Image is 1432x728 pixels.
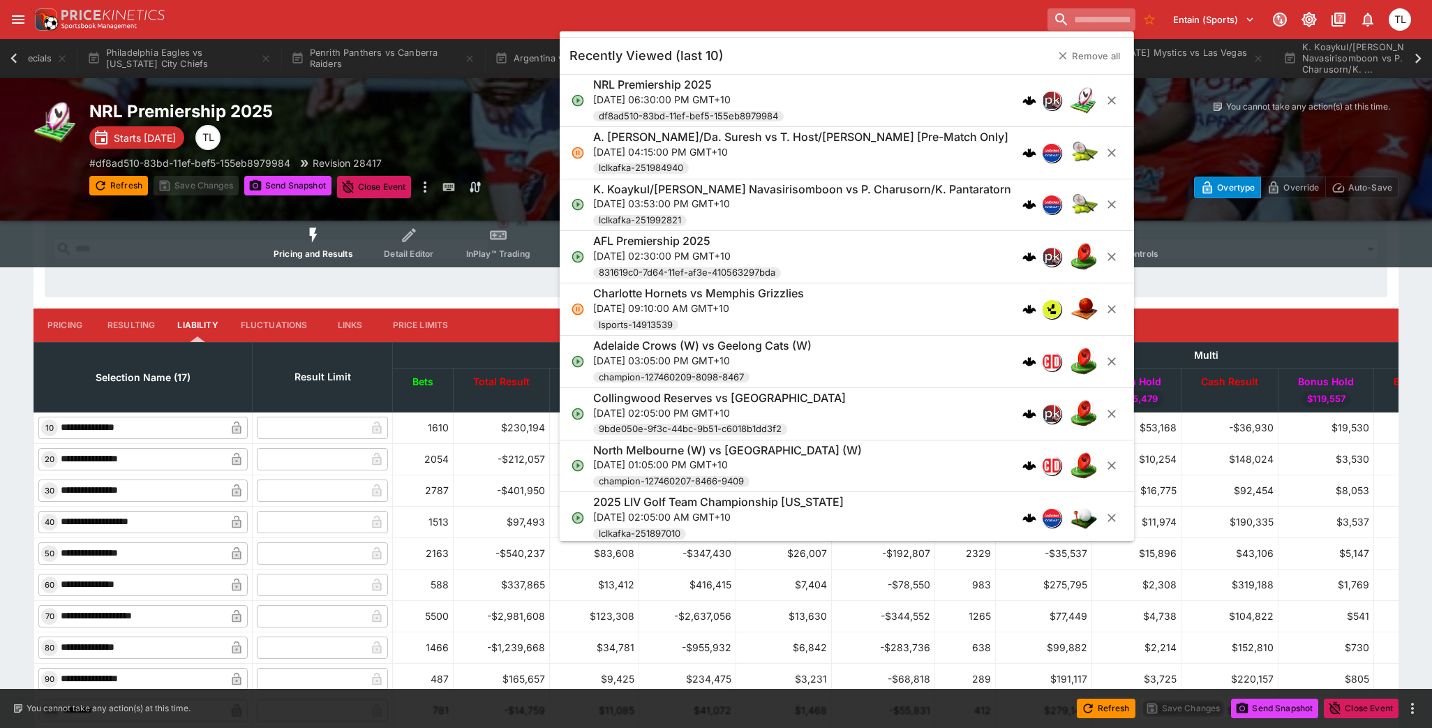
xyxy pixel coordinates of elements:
[1070,504,1098,532] img: golf.png
[274,248,353,259] span: Pricing and Results
[1042,352,1061,371] div: championdata
[384,248,433,259] span: Detail Editor
[1022,302,1036,316] img: logo-cerberus.svg
[1404,700,1421,717] button: more
[1326,7,1351,32] button: Documentation
[397,483,449,498] div: 2787
[593,495,844,510] h6: 2025 LIV Golf Team Championship [US_STATE]
[397,671,449,686] div: 487
[42,549,57,558] span: 50
[313,156,382,170] p: Revision 28417
[1022,406,1036,420] div: cerberus
[593,130,1008,144] h6: A. [PERSON_NAME]/Da. Suresh vs T. Host/[PERSON_NAME] [Pre-Match Only]
[643,640,731,655] div: -$955,932
[1000,609,1087,623] div: $77,449
[43,423,57,433] span: 10
[740,609,827,623] div: $13,630
[593,181,1011,196] h6: K. Koaykul/[PERSON_NAME] Navasirisomboon vs P. Charusorn/K. Pantaratorn
[1194,177,1261,198] button: Overtype
[571,94,585,107] svg: Open
[571,406,585,420] svg: Open
[939,546,991,560] div: 2329
[458,373,545,390] span: Total Result
[1283,640,1369,655] div: $730
[42,517,57,527] span: 40
[593,301,804,315] p: [DATE] 09:10:00 AM GMT+10
[319,309,382,342] button: Links
[1022,355,1036,369] div: cerberus
[1047,8,1135,31] input: search
[1186,609,1274,623] div: $104,822
[1043,404,1061,422] img: pricekinetics.png
[1138,8,1161,31] button: No Bookmarks
[1096,640,1177,655] div: $2,214
[1324,699,1399,718] button: Close Event
[1042,456,1061,475] div: championdata
[397,577,449,592] div: 588
[458,609,545,623] div: -$2,981,608
[1071,39,1272,78] button: Washington Mystics vs Las Vegas Aces
[1096,373,1177,390] span: Cash Hold
[1000,640,1087,655] div: $99,882
[1096,420,1177,435] div: $53,168
[96,309,166,342] button: Resulting
[283,39,484,78] button: Penrith Panthers vs Canberra Raiders
[1096,483,1177,498] div: $16,775
[1070,295,1098,323] img: basketball.png
[593,391,846,406] h6: Collingwood Reserves vs [GEOGRAPHIC_DATA]
[554,452,634,466] div: $55,126
[593,161,689,175] span: lclkafka-251984940
[397,640,449,655] div: 1466
[1050,45,1128,67] button: Remove all
[1022,198,1036,211] div: cerberus
[593,422,787,436] span: 9bde050e-9f3c-44bc-9b51-c6018b1dd3f2
[42,674,57,684] span: 90
[1000,546,1087,560] div: -$35,537
[486,39,685,78] button: Argentina v [GEOGRAPHIC_DATA]
[939,671,991,686] div: 289
[1186,373,1274,390] span: Cash Result
[643,546,731,560] div: -$347,430
[1096,514,1177,529] div: $11,974
[397,546,449,560] div: 2163
[458,514,545,529] div: $97,493
[1022,459,1036,473] img: logo-cerberus.svg
[1096,577,1177,592] div: $2,308
[1355,7,1380,32] button: Notifications
[643,577,731,592] div: $416,415
[836,640,930,655] div: -$283,736
[1042,508,1061,528] div: lclkafka
[31,6,59,34] img: PriceKinetics Logo
[1022,198,1036,211] img: logo-cerberus.svg
[593,527,686,541] span: lclkafka-251897010
[1022,511,1036,525] div: cerberus
[740,546,827,560] div: $26,007
[1022,250,1036,264] div: cerberus
[1042,142,1061,162] div: lclkafka
[593,510,844,524] p: [DATE] 02:05:00 AM GMT+10
[1165,8,1263,31] button: Select Tenant
[1000,577,1087,592] div: $275,795
[1022,250,1036,264] img: logo-cerberus.svg
[836,546,930,560] div: -$192,807
[1022,94,1036,107] img: logo-cerberus.svg
[1186,483,1274,498] div: $92,454
[554,514,634,529] div: $46,767
[939,640,991,655] div: 638
[1325,177,1399,198] button: Auto-Save
[593,475,749,489] span: champion-127460207-8466-9409
[1217,180,1255,195] p: Overtype
[593,144,1008,158] p: [DATE] 04:15:00 PM GMT+10
[593,266,781,280] span: 831619c0-7d64-11ef-af3e-410563297bda
[1070,348,1098,376] img: australian_rules.png
[114,131,176,145] p: Starts [DATE]
[836,609,930,623] div: -$344,552
[554,546,634,560] div: $83,608
[1042,91,1061,110] div: pricekinetics
[1186,420,1274,435] div: -$36,930
[1043,352,1061,371] img: championdata.png
[1186,640,1274,655] div: $152,810
[1297,7,1322,32] button: Toggle light/dark mode
[1070,452,1098,480] img: australian_rules.png
[1283,609,1369,623] div: $541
